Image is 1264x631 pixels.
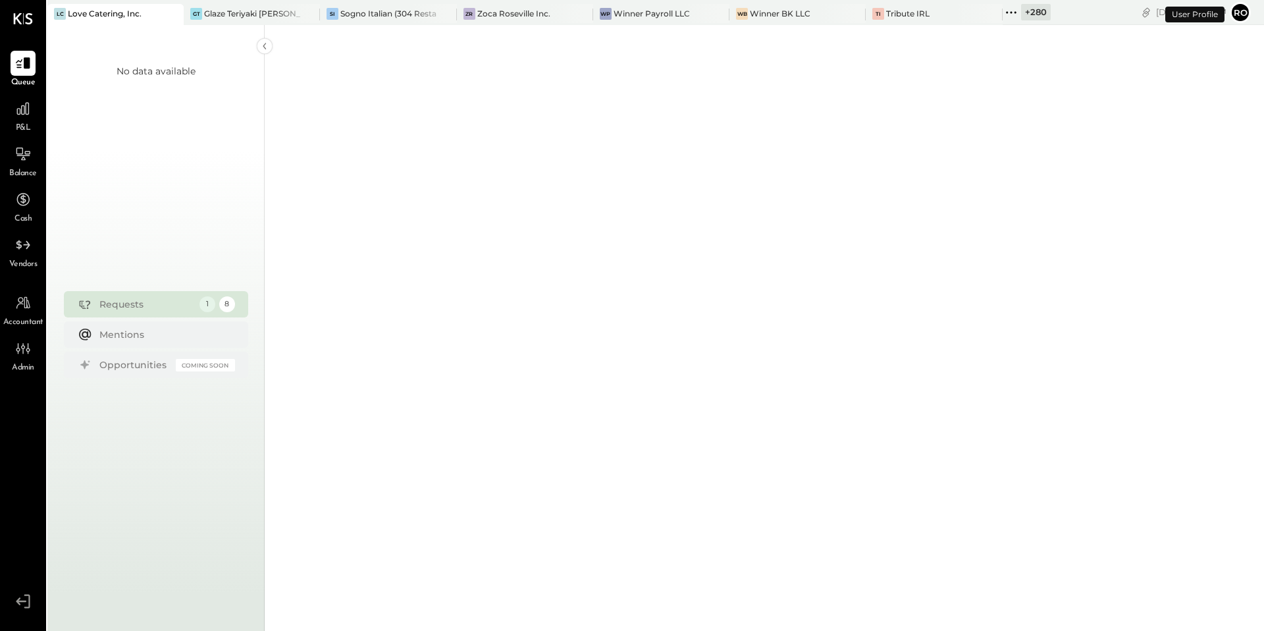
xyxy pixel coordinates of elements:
div: 1 [199,296,215,312]
span: Vendors [9,259,38,271]
button: Ro [1230,2,1251,23]
div: Glaze Teriyaki [PERSON_NAME] Street - [PERSON_NAME] River [PERSON_NAME] LLC [204,8,300,19]
div: LC [54,8,66,20]
div: Mentions [99,328,228,341]
div: GT [190,8,202,20]
a: Accountant [1,290,45,329]
div: Zoca Roseville Inc. [477,8,550,19]
div: SI [327,8,338,20]
div: Winner Payroll LLC [614,8,690,19]
div: + 280 [1021,4,1051,20]
div: [DATE] [1156,6,1226,18]
div: WP [600,8,612,20]
span: P&L [16,123,31,134]
div: Tribute IRL [886,8,930,19]
div: No data available [117,65,196,78]
a: Queue [1,51,45,89]
div: Coming Soon [176,359,235,371]
span: Cash [14,213,32,225]
span: Balance [9,168,37,180]
div: Opportunities [99,358,169,371]
div: Sogno Italian (304 Restaurant) [340,8,436,19]
div: Love Catering, Inc. [68,8,142,19]
div: Requests [99,298,193,311]
div: ZR [463,8,475,20]
span: Queue [11,77,36,89]
span: Accountant [3,317,43,329]
a: Cash [1,187,45,225]
div: copy link [1140,5,1153,19]
span: Admin [12,362,34,374]
div: User Profile [1165,7,1224,22]
div: 8 [219,296,235,312]
div: Winner BK LLC [750,8,810,19]
a: Vendors [1,233,45,271]
a: P&L [1,96,45,134]
div: WB [736,8,748,20]
a: Balance [1,142,45,180]
a: Admin [1,336,45,374]
div: TI [872,8,884,20]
